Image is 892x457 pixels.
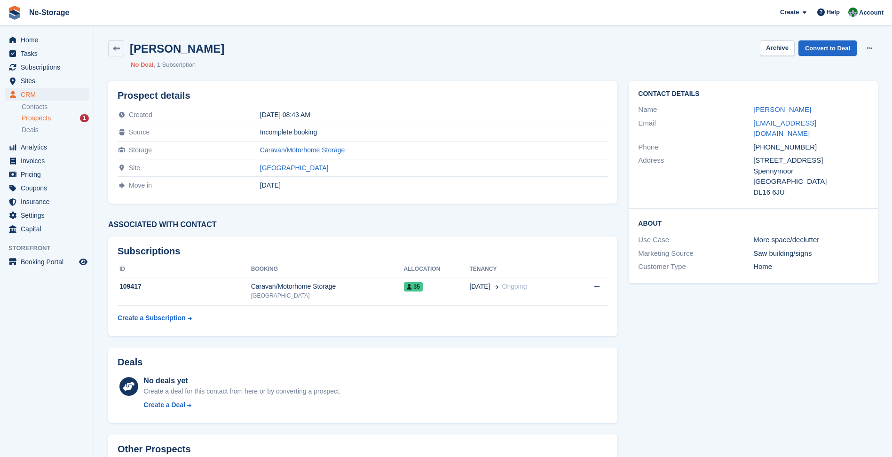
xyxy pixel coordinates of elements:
[21,222,77,236] span: Capital
[21,255,77,268] span: Booking Portal
[143,400,340,410] a: Create a Deal
[129,111,152,118] span: Created
[8,6,22,20] img: stora-icon-8386f47178a22dfd0bd8f6a31ec36ba5ce8667c1dd55bd0f319d3a0aa187defe.svg
[5,209,89,222] a: menu
[5,61,89,74] a: menu
[5,222,89,236] a: menu
[22,126,39,134] span: Deals
[251,292,404,300] div: [GEOGRAPHIC_DATA]
[8,244,94,253] span: Storefront
[760,40,795,56] button: Archive
[5,141,89,154] a: menu
[118,262,251,277] th: ID
[118,313,186,323] div: Create a Subscription
[638,235,753,245] div: Use Case
[129,164,140,172] span: Site
[753,261,868,272] div: Home
[638,261,753,272] div: Customer Type
[753,155,868,166] div: [STREET_ADDRESS]
[753,248,868,259] div: Saw building/signs
[22,102,89,111] a: Contacts
[21,195,77,208] span: Insurance
[22,114,51,123] span: Prospects
[859,8,884,17] span: Account
[753,105,811,113] a: [PERSON_NAME]
[21,209,77,222] span: Settings
[22,113,89,123] a: Prospects 1
[5,47,89,60] a: menu
[260,164,329,172] a: [GEOGRAPHIC_DATA]
[130,42,224,55] h2: [PERSON_NAME]
[129,128,150,136] span: Source
[5,195,89,208] a: menu
[780,8,799,17] span: Create
[638,90,868,98] h2: Contact Details
[827,8,840,17] span: Help
[118,357,142,368] h2: Deals
[21,141,77,154] span: Analytics
[131,60,153,70] li: No Deal
[753,119,816,138] a: [EMAIL_ADDRESS][DOMAIN_NAME]
[5,88,89,101] a: menu
[80,114,89,122] div: 1
[153,60,196,70] li: 1 Subscription
[753,176,868,187] div: [GEOGRAPHIC_DATA]
[638,155,753,197] div: Address
[118,444,191,455] h2: Other Prospects
[5,74,89,87] a: menu
[5,154,89,167] a: menu
[638,104,753,115] div: Name
[118,309,192,327] a: Create a Subscription
[404,262,470,277] th: Allocation
[129,146,152,154] span: Storage
[469,282,490,292] span: [DATE]
[5,255,89,268] a: menu
[21,74,77,87] span: Sites
[118,90,608,101] h2: Prospect details
[129,181,152,189] span: Move in
[260,146,345,154] a: Caravan/Motorhome Storage
[21,47,77,60] span: Tasks
[753,235,868,245] div: More space/declutter
[5,33,89,47] a: menu
[469,262,573,277] th: Tenancy
[638,218,868,228] h2: About
[21,61,77,74] span: Subscriptions
[404,282,423,292] span: 35
[118,246,608,257] h2: Subscriptions
[798,40,857,56] a: Convert to Deal
[848,8,858,17] img: Charlotte Nesbitt
[143,400,185,410] div: Create a Deal
[5,168,89,181] a: menu
[753,187,868,198] div: DL16 6JU
[21,88,77,101] span: CRM
[638,248,753,259] div: Marketing Source
[5,181,89,195] a: menu
[502,283,527,290] span: Ongoing
[251,262,404,277] th: Booking
[21,168,77,181] span: Pricing
[638,118,753,139] div: Email
[260,128,608,136] div: Incomplete booking
[118,282,251,292] div: 109417
[21,154,77,167] span: Invoices
[753,166,868,177] div: Spennymoor
[638,142,753,153] div: Phone
[251,282,404,292] div: Caravan/Motorhome Storage
[78,256,89,268] a: Preview store
[260,111,608,118] div: [DATE] 08:43 AM
[260,181,608,189] div: [DATE]
[143,375,340,386] div: No deals yet
[22,125,89,135] a: Deals
[143,386,340,396] div: Create a deal for this contact from here or by converting a prospect.
[21,33,77,47] span: Home
[108,221,617,229] h3: Associated with contact
[21,181,77,195] span: Coupons
[753,142,868,153] div: [PHONE_NUMBER]
[25,5,73,20] a: Ne-Storage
